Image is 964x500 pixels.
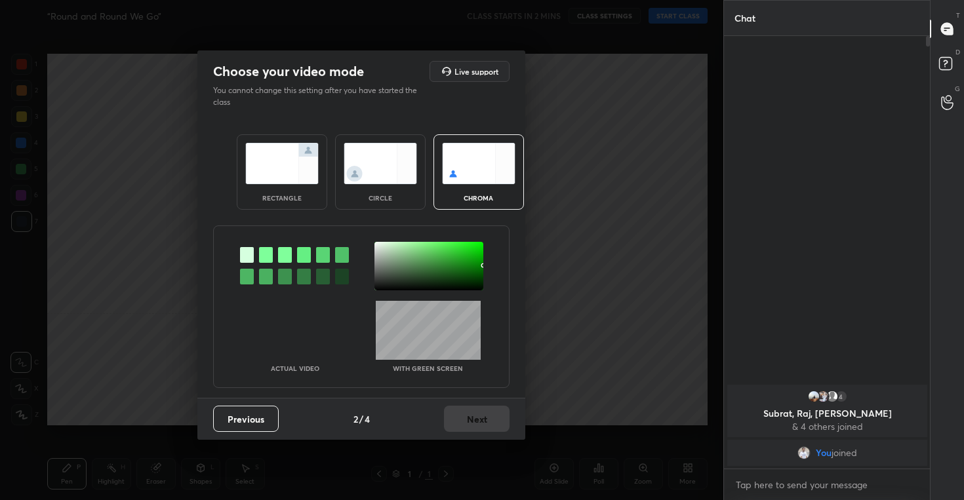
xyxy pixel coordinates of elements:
p: With green screen [393,365,463,372]
div: grid [724,382,931,469]
h2: Choose your video mode [213,63,364,80]
img: chromaScreenIcon.c19ab0a0.svg [442,143,515,184]
img: circleScreenIcon.acc0effb.svg [344,143,417,184]
span: joined [832,448,857,458]
img: normalScreenIcon.ae25ed63.svg [245,143,319,184]
button: Previous [213,406,279,432]
p: G [955,84,960,94]
h5: Live support [454,67,498,75]
div: chroma [452,195,505,201]
p: D [955,47,960,57]
div: circle [354,195,407,201]
div: 4 [834,390,847,403]
h4: 2 [353,412,358,426]
img: 0077f478210d424bb14125281e68059c.jpg [816,390,829,403]
div: rectangle [256,195,308,201]
img: 5fec7a98e4a9477db02da60e09992c81.jpg [797,446,811,459]
img: default.png [825,390,838,403]
p: & 4 others joined [735,421,919,432]
p: You cannot change this setting after you have started the class [213,85,426,108]
h4: / [359,412,363,426]
p: T [956,10,960,20]
h4: 4 [365,412,370,426]
p: Subrat, Raj, [PERSON_NAME] [735,408,919,419]
p: Chat [724,1,766,35]
img: 3 [807,390,820,403]
p: Actual Video [271,365,319,372]
span: You [816,448,832,458]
